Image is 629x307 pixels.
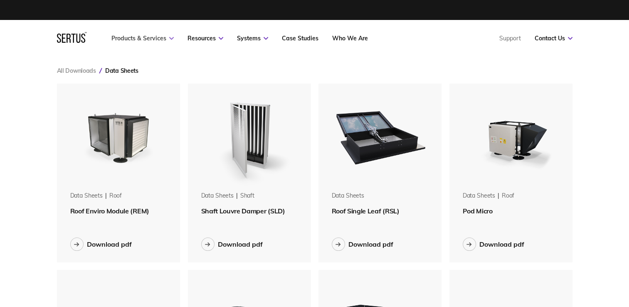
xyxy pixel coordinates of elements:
a: Systems [237,35,268,42]
a: All Downloads [57,67,96,74]
span: Roof Enviro Module (REM) [70,207,149,215]
div: Data Sheets [332,192,364,200]
div: Download pdf [348,240,393,248]
button: Download pdf [332,238,393,251]
div: Data Sheets [70,192,103,200]
div: roof [109,192,122,200]
div: Data Sheets [201,192,234,200]
span: Shaft Louvre Damper (SLD) [201,207,285,215]
button: Download pdf [463,238,524,251]
button: Download pdf [201,238,263,251]
a: Support [499,35,521,42]
button: Download pdf [70,238,132,251]
div: shaft [240,192,254,200]
div: Download pdf [218,240,263,248]
span: Roof Single Leaf (RSL) [332,207,400,215]
a: Case Studies [282,35,318,42]
a: Contact Us [535,35,572,42]
div: Download pdf [479,240,524,248]
div: roof [502,192,514,200]
a: Who We Are [332,35,368,42]
div: Data Sheets [463,192,495,200]
span: Pod Micro [463,207,493,215]
iframe: Chat Widget [480,211,629,307]
a: Products & Services [111,35,174,42]
a: Resources [187,35,223,42]
div: Download pdf [87,240,132,248]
